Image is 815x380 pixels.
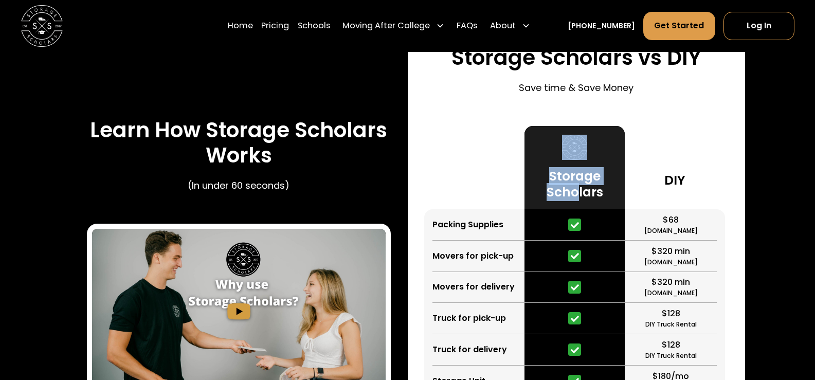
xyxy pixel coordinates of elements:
div: [DOMAIN_NAME] [644,288,698,298]
div: $320 min [651,276,690,288]
div: [DOMAIN_NAME] [644,258,698,267]
h3: Storage Scholars [533,168,617,201]
a: Log In [723,12,794,40]
div: $128 [662,307,680,320]
a: FAQs [457,11,477,41]
div: [DOMAIN_NAME] [644,226,698,236]
div: About [486,11,535,41]
a: [PHONE_NUMBER] [568,21,635,31]
div: Moving After College [342,20,430,32]
h3: Storage Scholars vs DIY [451,45,701,70]
div: $68 [663,214,679,226]
a: Schools [298,11,330,41]
div: Moving After College [338,11,449,41]
div: DIY Truck Rental [645,320,697,329]
a: Home [228,11,253,41]
img: Storage Scholars logo. [562,135,587,160]
div: $320 min [651,245,690,258]
div: Movers for pick-up [432,250,514,262]
div: Truck for delivery [432,343,507,356]
div: Truck for pick-up [432,312,506,324]
div: DIY Truck Rental [645,351,697,360]
h3: DIY [664,172,685,189]
div: Packing Supplies [432,219,503,231]
a: Get Started [643,12,715,40]
div: $128 [662,339,680,351]
p: (In under 60 seconds) [188,178,289,192]
img: Storage Scholars main logo [21,5,63,47]
p: Save time & Save Money [519,81,633,95]
div: About [490,20,516,32]
h3: Learn How Storage Scholars Works [87,118,391,168]
div: Movers for delivery [432,281,515,293]
a: Pricing [261,11,289,41]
